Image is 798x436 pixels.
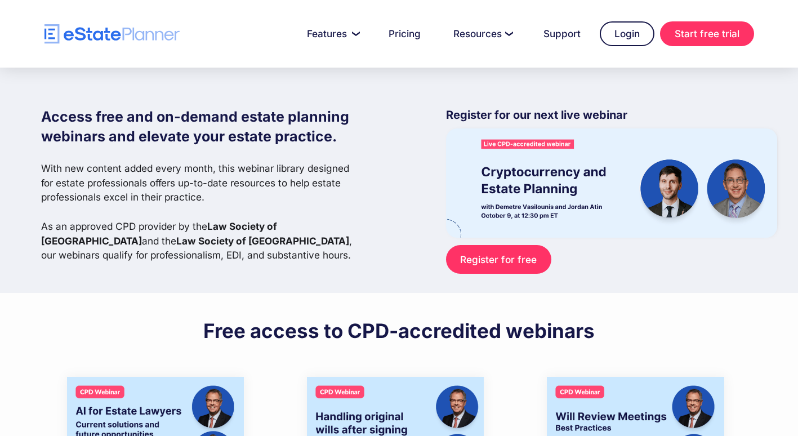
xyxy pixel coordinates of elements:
[41,107,358,146] h1: Access free and on-demand estate planning webinars and elevate your estate practice.
[44,24,180,44] a: home
[530,23,594,45] a: Support
[660,21,754,46] a: Start free trial
[41,220,277,247] strong: Law Society of [GEOGRAPHIC_DATA]
[41,161,358,263] p: With new content added every month, this webinar library designed for estate professionals offers...
[446,245,551,274] a: Register for free
[440,23,524,45] a: Resources
[293,23,369,45] a: Features
[446,128,777,237] img: eState Academy webinar
[375,23,434,45] a: Pricing
[203,318,595,343] h2: Free access to CPD-accredited webinars
[446,107,777,128] p: Register for our next live webinar
[600,21,654,46] a: Login
[176,235,349,247] strong: Law Society of [GEOGRAPHIC_DATA]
